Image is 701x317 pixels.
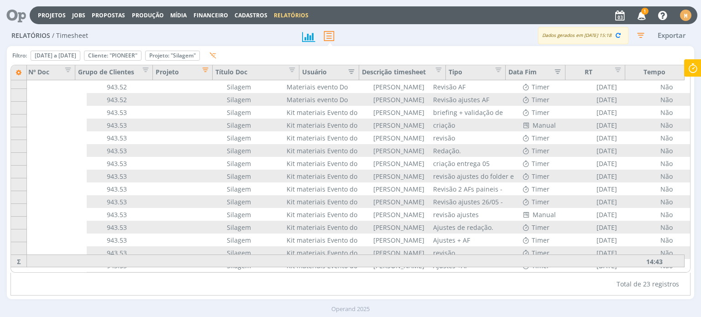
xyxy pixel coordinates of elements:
[637,246,696,259] div: Não
[609,67,622,76] button: Editar filtro para Coluna RT
[59,67,72,76] button: Editar filtro para Coluna Nº Doc
[371,246,430,259] div: [PERSON_NAME]
[637,234,696,246] div: Não
[137,67,150,76] button: Editar filtro para Coluna Grupo de Clientes
[517,234,577,246] div: Timer
[577,182,637,195] div: [DATE]
[625,255,685,267] div: 14:43
[92,11,125,19] span: Propostas
[637,80,696,93] div: Não
[517,106,577,119] div: Timer
[517,157,577,170] div: Timer
[625,65,685,80] div: Tempo
[517,93,577,106] div: Timer
[284,157,371,170] div: Kit materiais Evento do Campo ao Cocho
[637,208,696,221] div: Não
[87,246,146,259] div: 943.53
[87,195,146,208] div: 943.53
[224,131,284,144] div: Silagem
[508,67,562,79] div: Data Fim
[302,67,356,79] div: Usuário
[430,131,517,144] div: revisão
[517,80,577,93] div: Timer
[577,272,637,285] div: [DATE]
[577,131,637,144] div: [DATE]
[87,106,146,119] div: 943.53
[430,208,517,221] div: revisão ajustes
[371,80,430,93] div: [PERSON_NAME]
[84,51,141,61] button: Cliente: "PIONEER"
[430,93,517,106] div: Revisão ajustes AF
[517,221,577,234] div: Timer
[284,93,371,106] div: Materiais evento Do Campo ao Cocho: conversa com especialistas
[680,10,691,21] div: M
[517,272,577,285] div: Timer
[284,272,371,285] div: Kit materiais Evento do Campo ao Cocho
[577,106,637,119] div: [DATE]
[52,32,88,40] span: / Timesheet
[371,119,430,131] div: [PERSON_NAME]
[430,182,517,195] div: Revisão 2 AFs paineis - entrega 05
[170,11,187,19] a: Mídia
[637,182,696,195] div: Não
[538,27,628,44] div: Dados gerados em [DATE] 15:18
[232,12,270,19] button: Cadastros
[371,195,430,208] div: [PERSON_NAME]
[224,106,284,119] div: Silagem
[284,131,371,144] div: Kit materiais Evento do Campo ao Cocho
[284,106,371,119] div: Kit materiais Evento do Campo ao Cocho
[87,80,146,93] div: 943.52
[577,170,637,182] div: [DATE]
[517,131,577,144] div: Timer
[224,182,284,195] div: Silagem
[371,157,430,170] div: [PERSON_NAME]
[637,106,696,119] div: Não
[430,221,517,234] div: Ajustes de redação.
[641,8,649,15] span: 1
[194,11,228,19] a: Financeiro
[371,234,430,246] div: [PERSON_NAME]
[637,221,696,234] div: Não
[430,246,517,259] div: revisão
[637,195,696,208] div: Não
[430,119,517,131] div: criação
[284,208,371,221] div: Kit materiais Evento do Campo ao Cocho
[38,11,66,19] a: Projetos
[577,93,637,106] div: [DATE]
[577,144,637,157] div: [DATE]
[271,12,311,19] button: Relatórios
[637,93,696,106] div: Não
[430,157,517,170] div: criação entrega 05
[191,12,231,19] button: Financeiro
[69,12,88,19] button: Jobs
[224,234,284,246] div: Silagem
[637,157,696,170] div: Não
[224,157,284,170] div: Silagem
[371,208,430,221] div: [PERSON_NAME]
[359,65,446,80] div: Descrição timesheet
[224,246,284,259] div: Silagem
[565,65,625,80] div: RT
[517,144,577,157] div: Timer
[490,67,502,76] button: Editar filtro para Coluna Tipo
[617,279,679,289] span: Total de 23 registros
[129,12,167,19] button: Produção
[371,144,430,157] div: [PERSON_NAME]
[371,170,430,182] div: [PERSON_NAME]
[132,11,164,19] a: Produção
[283,67,296,76] button: Editar filtro para Coluna Título Doc
[517,170,577,182] div: Timer
[87,208,146,221] div: 943.53
[284,144,371,157] div: Kit materiais Evento do Campo ao Cocho
[31,51,80,61] button: [DATE] a [DATE]
[517,246,577,259] div: Timer
[12,52,27,60] span: Filtro:
[16,65,75,80] div: Nº Doc
[88,52,137,59] span: Cliente: "PIONEER"
[430,106,517,119] div: briefing + validação de informações
[284,182,371,195] div: Kit materiais Evento do Campo ao Cocho
[224,221,284,234] div: Silagem
[167,12,189,19] button: Mídia
[224,195,284,208] div: Silagem
[632,7,650,24] button: 1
